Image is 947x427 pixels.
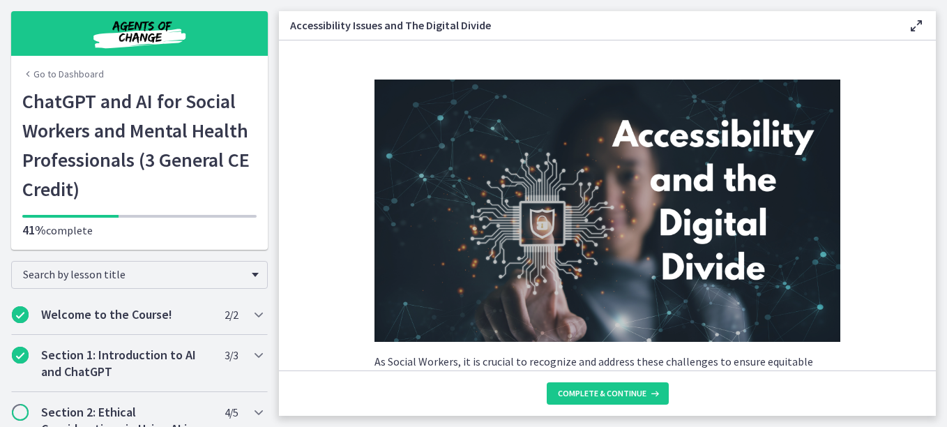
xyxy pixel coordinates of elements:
[22,87,257,204] h1: ChatGPT and AI for Social Workers and Mental Health Professionals (3 General CE Credit)
[41,306,211,323] h2: Welcome to the Course!
[22,222,257,239] p: complete
[11,261,268,289] div: Search by lesson title
[22,67,104,81] a: Go to Dashboard
[374,80,840,342] img: Slides_for_Title_Slides_for_ChatGPT_and_AI_for_Social_Work_%2815%29.png
[41,347,211,380] h2: Section 1: Introduction to AI and ChatGPT
[23,267,245,281] span: Search by lesson title
[225,306,238,323] span: 2 / 2
[558,388,646,399] span: Complete & continue
[12,347,29,364] i: Completed
[56,17,223,50] img: Agents of Change
[12,306,29,323] i: Completed
[547,382,669,405] button: Complete & continue
[225,347,238,364] span: 3 / 3
[225,404,238,421] span: 4 / 5
[290,17,886,33] h3: Accessibility Issues and The Digital Divide
[374,353,840,403] p: As Social Workers, it is crucial to recognize and address these challenges to ensure equitable ac...
[22,222,46,238] span: 41%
